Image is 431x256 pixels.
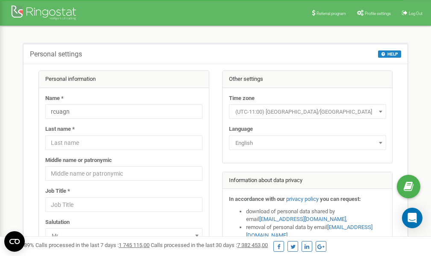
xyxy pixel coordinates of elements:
[39,71,209,88] div: Personal information
[232,106,383,118] span: (UTC-11:00) Pacific/Midway
[45,94,64,103] label: Name *
[365,11,391,16] span: Profile settings
[317,11,346,16] span: Referral program
[35,242,150,248] span: Calls processed in the last 7 days :
[378,50,401,58] button: HELP
[45,125,75,133] label: Last name *
[409,11,422,16] span: Log Out
[259,216,346,222] a: [EMAIL_ADDRESS][DOMAIN_NAME]
[151,242,268,248] span: Calls processed in the last 30 days :
[229,125,253,133] label: Language
[30,50,82,58] h5: Personal settings
[223,172,393,189] div: Information about data privacy
[119,242,150,248] u: 1 745 115,00
[45,228,202,243] span: Mr.
[229,94,255,103] label: Time zone
[246,208,386,224] li: download of personal data shared by email ,
[320,196,361,202] strong: you can request:
[286,196,319,202] a: privacy policy
[45,104,202,119] input: Name
[45,197,202,212] input: Job Title
[246,224,386,239] li: removal of personal data by email ,
[229,196,285,202] strong: In accordance with our
[4,231,25,252] button: Open CMP widget
[45,166,202,181] input: Middle name or patronymic
[45,156,112,165] label: Middle name or patronymic
[229,135,386,150] span: English
[229,104,386,119] span: (UTC-11:00) Pacific/Midway
[237,242,268,248] u: 7 382 453,00
[48,230,199,242] span: Mr.
[223,71,393,88] div: Other settings
[402,208,422,228] div: Open Intercom Messenger
[45,218,70,227] label: Salutation
[232,137,383,149] span: English
[45,187,70,195] label: Job Title *
[45,135,202,150] input: Last name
